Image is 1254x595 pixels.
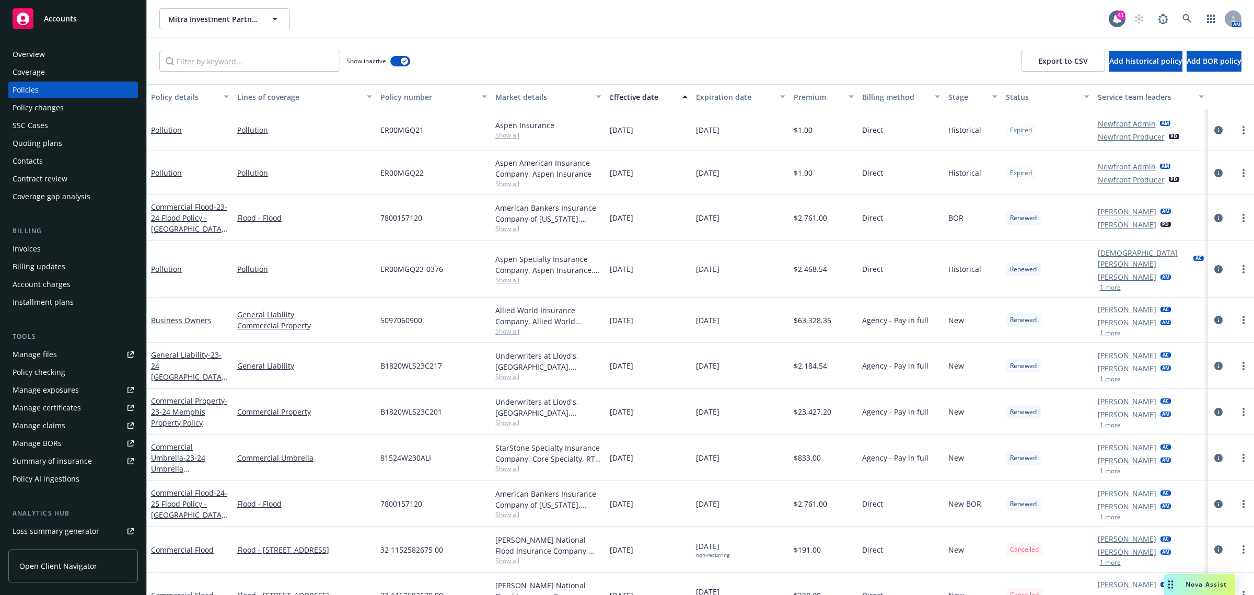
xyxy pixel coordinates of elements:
span: Renewed [1010,213,1037,223]
div: Policy checking [13,364,65,381]
a: Pollution [237,264,372,274]
div: Aspen Insurance [495,120,602,131]
a: Overview [8,46,138,63]
a: Newfront Admin [1098,118,1156,129]
button: 1 more [1100,376,1121,382]
a: [PERSON_NAME] [1098,546,1156,557]
div: Policy AI ingestions [13,471,79,487]
a: [PERSON_NAME] [1098,206,1156,217]
a: Commercial Umbrella [237,452,372,463]
button: Billing method [858,84,944,109]
span: Renewed [1010,315,1037,325]
button: Policy details [147,84,233,109]
div: SSC Cases [13,117,48,134]
span: Historical [948,264,981,274]
div: Lines of coverage [237,91,361,102]
a: more [1237,314,1250,326]
a: SSC Cases [8,117,138,134]
a: [DEMOGRAPHIC_DATA][PERSON_NAME] [1098,247,1190,269]
button: Effective date [606,84,692,109]
button: 1 more [1100,330,1121,336]
span: [DATE] [696,406,719,417]
span: Show all [495,131,602,140]
button: Policy number [376,84,491,109]
button: 1 more [1100,559,1121,566]
a: Pollution [151,125,182,135]
span: [DATE] [610,124,633,135]
span: [DATE] [696,541,729,558]
a: Coverage gap analysis [8,188,138,205]
span: Renewed [1010,361,1037,371]
a: Summary of insurance [8,453,138,470]
span: [DATE] [610,452,633,463]
a: more [1237,406,1250,418]
a: Manage BORs [8,435,138,452]
span: Show all [495,510,602,519]
div: Coverage [13,64,45,81]
span: $2,761.00 [794,498,827,509]
span: Renewed [1010,265,1037,274]
a: Switch app [1201,8,1222,29]
a: Policy AI ingestions [8,471,138,487]
span: [DATE] [696,315,719,326]
a: more [1237,167,1250,179]
a: more [1237,360,1250,372]
span: ER00MGQ21 [380,124,424,135]
div: Aspen Specialty Insurance Company, Aspen Insurance, Universal Insurance Programs [495,254,602,276]
span: Renewed [1010,407,1037,417]
div: Manage files [13,346,57,363]
div: Policies [13,82,39,98]
span: [DATE] [696,212,719,223]
span: New [948,544,964,555]
span: Open Client Navigator [19,560,97,571]
a: circleInformation [1212,167,1225,179]
span: New BOR [948,498,981,509]
a: [PERSON_NAME] [1098,271,1156,282]
a: [PERSON_NAME] [1098,579,1156,590]
button: Add BOR policy [1187,51,1241,72]
a: circleInformation [1212,498,1225,510]
span: Historical [948,124,981,135]
div: Policy changes [13,99,64,116]
span: $2,184.54 [794,360,827,371]
span: ER00MGQ23-0376 [380,264,443,274]
a: Coverage [8,64,138,81]
div: Overview [13,46,45,63]
a: more [1237,263,1250,276]
a: General Liability [151,350,227,404]
a: Newfront Producer [1098,174,1165,185]
span: - 23-24 Flood Policy - [GEOGRAPHIC_DATA] [GEOGRAPHIC_DATA] Location [151,202,227,256]
div: Loss summary generator [13,523,99,540]
span: 32 1152582675 00 [380,544,443,555]
span: Direct [862,544,883,555]
div: Policy details [151,91,217,102]
span: New [948,406,964,417]
button: Mitra Investment Partners LLC [159,8,290,29]
a: [PERSON_NAME] [1098,350,1156,361]
span: Mitra Investment Partners LLC [168,14,259,25]
div: Underwriters at Lloyd's, [GEOGRAPHIC_DATA], [PERSON_NAME] of [GEOGRAPHIC_DATA], RT Specialty Insu... [495,350,602,372]
div: Billing updates [13,258,65,275]
a: Manage exposures [8,382,138,398]
a: more [1237,452,1250,464]
span: $833.00 [794,452,821,463]
span: Historical [948,167,981,178]
span: Agency - Pay in full [862,452,928,463]
a: Policy changes [8,99,138,116]
span: BOR [948,212,963,223]
div: Manage BORs [13,435,62,452]
span: Add BOR policy [1187,56,1241,66]
div: American Bankers Insurance Company of [US_STATE], Assurant [495,488,602,510]
div: Status [1006,91,1078,102]
div: Underwriters at Lloyd's, [GEOGRAPHIC_DATA], [PERSON_NAME] of [GEOGRAPHIC_DATA], RT Specialty Insu... [495,396,602,418]
span: $1.00 [794,167,812,178]
button: 1 more [1100,468,1121,474]
a: Loss summary generator [8,523,138,540]
button: Expiration date [692,84,789,109]
button: 1 more [1100,422,1121,428]
div: Aspen American Insurance Company, Aspen Insurance [495,157,602,179]
span: Agency - Pay in full [862,360,928,371]
span: Nova Assist [1186,580,1227,589]
a: Newfront Admin [1098,161,1156,172]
